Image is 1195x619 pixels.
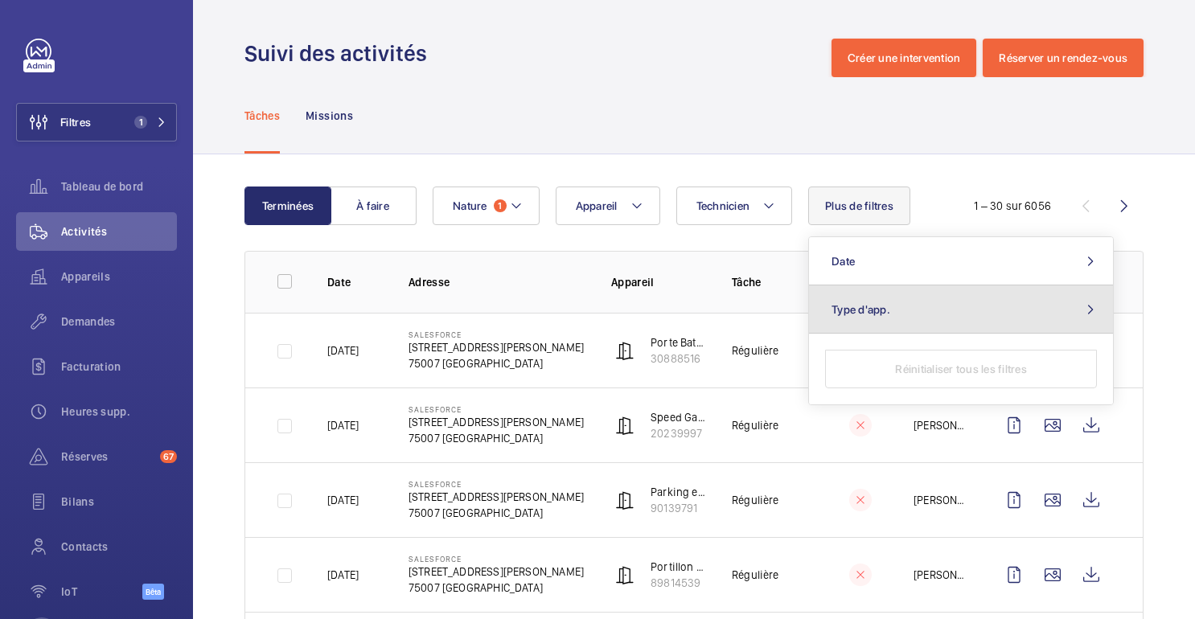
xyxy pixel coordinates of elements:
font: Bêta [146,587,161,596]
font: Missions [306,109,353,122]
font: [STREET_ADDRESS][PERSON_NAME] [409,341,584,354]
font: 89814539 [651,576,700,589]
font: Demandes [61,315,116,328]
font: 67 [163,451,174,462]
font: Heures supp. [61,405,130,418]
font: 90139791 [651,502,697,514]
font: Régulière [732,419,779,432]
font: [PERSON_NAME] [914,419,994,432]
button: Type d'app. [809,285,1113,334]
button: Date [809,237,1113,285]
font: Suivi des activités [244,39,427,67]
font: Régulière [732,494,779,506]
img: automatic_door.svg [615,341,634,360]
font: Tableau de bord [61,180,143,193]
font: [DATE] [327,568,359,581]
font: 1 – 30 sur 6056 [974,199,1051,212]
span: Date [832,255,855,268]
button: Filtres1 [16,103,177,141]
font: [DATE] [327,494,359,506]
font: Régulière [732,344,779,357]
font: Bilans [61,495,94,508]
font: Terminées [262,199,314,212]
img: automatic_door.svg [615,490,634,510]
img: automatic_door.svg [615,416,634,435]
button: Appareil [556,187,660,225]
font: [STREET_ADDRESS][PERSON_NAME] [409,416,584,428]
button: Réserver un rendez-vous [983,39,1144,77]
button: Nature1 [433,187,540,225]
font: 1 [498,200,502,211]
font: [STREET_ADDRESS][PERSON_NAME] [409,565,584,578]
font: SALESFORCE [409,554,462,564]
font: [PERSON_NAME] [914,568,994,581]
font: Technicien [696,199,750,212]
font: Réserver un rendez-vous [999,51,1127,64]
font: Créer une intervention [848,51,961,64]
font: [DATE] [327,419,359,432]
font: [PERSON_NAME] [914,494,994,506]
font: SALESFORCE [409,330,462,339]
font: Activités [61,225,107,238]
font: Portillon PMR Droit (site [GEOGRAPHIC_DATA]) [651,560,877,573]
button: Créer une intervention [832,39,977,77]
font: Réserves [61,450,109,463]
font: Tâches [244,109,280,122]
font: 75007 [GEOGRAPHIC_DATA] [409,432,543,445]
font: IoT [61,585,77,598]
font: 75007 [GEOGRAPHIC_DATA] [409,581,543,594]
font: Nature [453,199,487,212]
button: Plus de filtres [808,187,910,225]
font: SALESFORCE [409,404,462,414]
button: Terminées [244,187,331,225]
font: Appareil [611,276,655,289]
font: 30888516 [651,352,700,365]
font: [DATE] [327,344,359,357]
font: Speed ​​Gate Gauche ([PERSON_NAME]) [651,411,837,424]
font: Date [327,276,351,289]
img: automatic_door.svg [615,565,634,584]
font: Appareils [61,270,110,283]
font: Filtres [60,116,91,129]
font: 75007 [GEOGRAPHIC_DATA] [409,506,543,519]
font: Appareil [576,199,618,212]
font: Régulière [732,568,779,581]
font: [STREET_ADDRESS][PERSON_NAME] [409,490,584,503]
button: Réinitialiser tous les filtres [825,350,1097,388]
button: À faire [330,187,417,225]
font: Tâche [732,276,762,289]
span: Type d'app. [832,303,890,316]
font: Porte Battante fer forgé ([PERSON_NAME]) [651,336,857,349]
font: Contacts [61,540,109,553]
font: Adresse [409,276,450,289]
font: Parking entrée Portail Battant [651,486,796,498]
font: Plus de filtres [825,199,893,212]
font: 20239997 [651,427,702,440]
button: Technicien [676,187,793,225]
font: SALESFORCE [409,479,462,489]
font: À faire [356,199,389,212]
font: 75007 [GEOGRAPHIC_DATA] [409,357,543,370]
font: Facturation [61,360,121,373]
font: 1 [139,117,143,128]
